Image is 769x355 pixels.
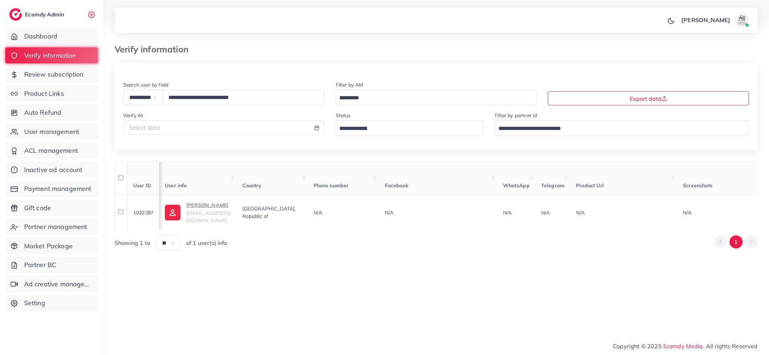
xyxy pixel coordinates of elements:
[314,182,349,189] span: Phone number
[24,260,57,270] span: Partner BC
[5,295,98,311] a: Setting
[314,209,322,216] span: N/A
[9,8,66,21] a: logoEcomdy Admin
[729,235,743,249] button: Go to page 1
[385,182,408,189] span: Facebook
[337,123,475,134] input: Search for option
[663,343,703,350] a: Ecomdy Media
[735,13,749,27] img: avatar
[24,51,76,60] span: Verify information
[5,85,98,102] a: Product Links
[5,47,98,64] a: Verify information
[503,209,512,216] span: N/A
[336,90,537,105] div: Search for option
[630,95,667,102] span: Export data
[115,239,150,247] span: Showing 1 to
[133,209,153,216] span: 1032287
[336,81,363,88] label: Filter by AM
[24,298,45,308] span: Setting
[5,162,98,178] a: Inactive ad account
[24,89,64,98] span: Product Links
[123,112,143,119] label: Verify At
[541,182,565,189] span: Telegram
[24,241,73,251] span: Market Package
[242,205,296,219] span: [GEOGRAPHIC_DATA], Republic of
[5,219,98,235] a: Partner management
[24,146,78,155] span: ACL management
[186,210,231,223] span: [EMAIL_ADDRESS][DOMAIN_NAME]
[123,81,168,88] label: Search user by field
[165,201,231,224] a: [PERSON_NAME][EMAIL_ADDRESS][DOMAIN_NAME]
[683,182,712,189] span: Screenshots
[678,13,752,27] a: [PERSON_NAME]avatar
[186,201,231,209] p: [PERSON_NAME]
[336,112,351,119] label: Status
[496,123,740,134] input: Search for option
[683,209,691,216] span: N/A
[186,239,227,247] span: of 1 user(s) info
[681,16,730,24] p: [PERSON_NAME]
[5,28,98,45] a: Dashboard
[115,44,194,54] h3: Verify information
[165,205,181,220] img: ic-user-info.36bf1079.svg
[242,182,262,189] span: Country
[24,32,57,41] span: Dashboard
[714,235,758,249] ul: Pagination
[129,124,160,131] span: Select date
[165,182,187,189] span: User info
[5,181,98,197] a: Payment management
[24,165,83,174] span: Inactive ad account
[5,238,98,254] a: Market Package
[613,342,758,350] span: Copyright © 2025
[24,70,84,79] span: Review subscription
[5,257,98,273] a: Partner BC
[25,11,66,18] h2: Ecomdy Admin
[9,8,22,21] img: logo
[548,91,749,105] button: Export data
[24,222,87,231] span: Partner management
[5,142,98,159] a: ACL management
[5,66,98,83] a: Review subscription
[503,182,530,189] span: WhatsApp
[337,93,528,104] input: Search for option
[495,112,537,119] label: Filter by partner id
[24,184,91,193] span: Payment management
[133,182,151,189] span: User ID
[576,209,585,216] span: N/A
[24,108,62,117] span: Auto Refund
[5,124,98,140] a: User management
[5,276,98,292] a: Ad creative management
[24,280,93,289] span: Ad creative management
[24,127,79,136] span: User management
[495,120,749,136] div: Search for option
[5,104,98,121] a: Auto Refund
[24,203,51,213] span: Gift code
[541,209,550,216] span: N/A
[703,342,758,350] span: , All rights Reserved
[336,120,484,136] div: Search for option
[385,209,393,216] span: N/A
[576,182,604,189] span: Product Url
[5,200,98,216] a: Gift code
